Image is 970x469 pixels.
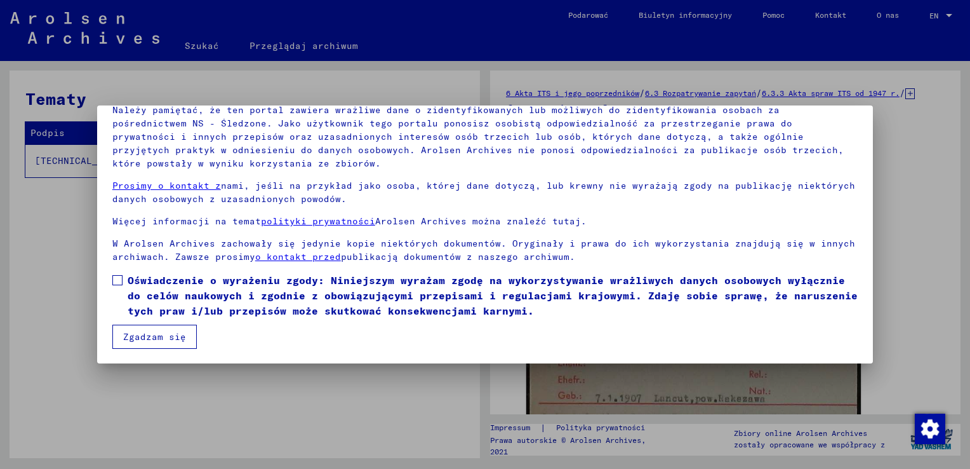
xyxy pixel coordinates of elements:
font: Oświadczenie o wyrażeniu zgody: Niniejszym wyrażam zgodę na wykorzystywanie wrażliwych danych oso... [128,274,858,317]
p: nami, jeśli na przykład jako osoba, której dane dotyczą, lub krewny nie wyrażają zgody na publika... [112,179,858,206]
p: W Arolsen Archives zachowały się jedynie kopie niektórych dokumentów. Oryginały i prawa do ich wy... [112,237,858,264]
a: polityki prywatności [261,215,375,227]
a: Prosimy o kontakt z [112,180,221,191]
a: o kontakt przed [255,251,341,262]
img: Zmienianie zgody [915,414,945,444]
p: Należy pamiętać, że ten portal zawiera wrażliwe dane o zidentyfikowanych lub możliwych do zidenty... [112,104,858,170]
button: Zgadzam się [112,325,197,349]
p: Więcej informacji na temat Arolsen Archives można znaleźć tutaj. [112,215,858,228]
